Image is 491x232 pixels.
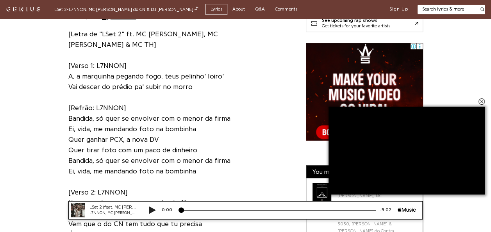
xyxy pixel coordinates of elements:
div: Cover art for Poetas no Topo 3.3, Pt. 1 by Rashid, MC Cabelinho, L7NNON, Kayuá, Azzy, DK47, MV Bi... [312,183,331,202]
a: See upcoming rap showsGet tickets for your favorite artists [306,14,423,32]
a: Q&A [250,4,270,14]
div: Get tickets for your favorite artists [322,23,390,29]
img: 72x72bb.jpg [9,2,23,16]
div: LSet 2 - L7NNON, MC [PERSON_NAME] do CN & DJ [PERSON_NAME] [54,5,198,13]
div: You might also like [306,166,423,178]
a: Lyrics [205,4,227,14]
button: Sign Up [389,6,408,12]
iframe: Advertisement [306,43,423,141]
div: See upcoming rap shows [322,18,390,23]
a: Comments [270,4,302,14]
a: About [227,4,250,14]
input: Search lyrics & more [418,6,476,12]
div: L7NNON, MC [PERSON_NAME] do CN & DJ [PERSON_NAME] [27,9,74,15]
div: -5:02 [314,6,336,12]
div: LSet 2 (feat. MC [PERSON_NAME], MC [PERSON_NAME], & [PERSON_NAME] Th) [27,3,74,10]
